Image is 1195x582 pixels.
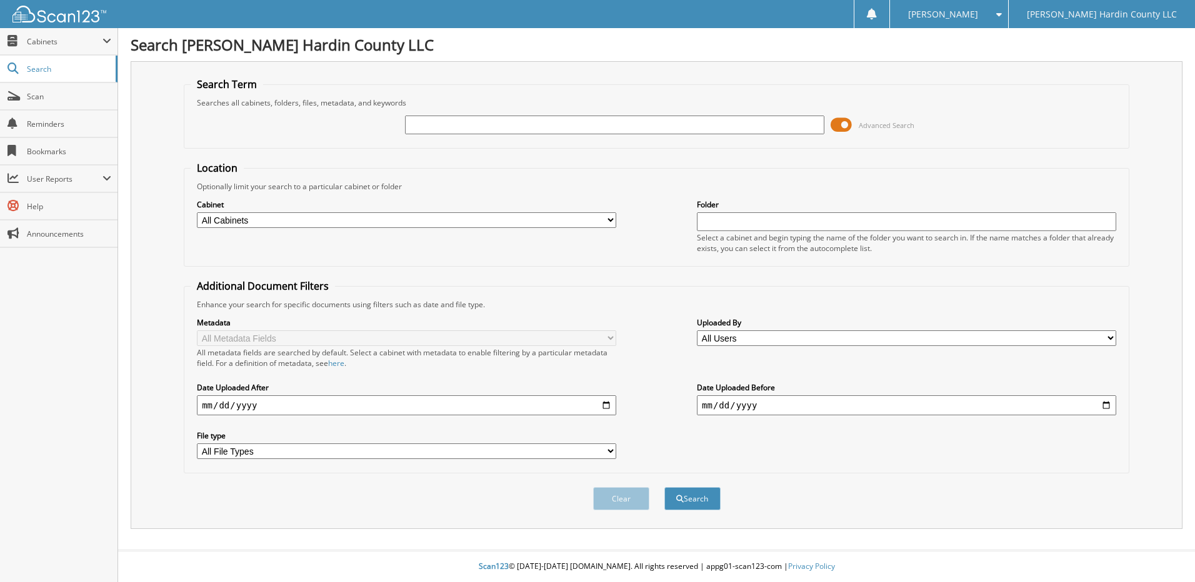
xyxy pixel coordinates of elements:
h1: Search [PERSON_NAME] Hardin County LLC [131,34,1182,55]
img: scan123-logo-white.svg [12,6,106,22]
label: Folder [697,199,1116,210]
input: start [197,395,616,415]
span: Search [27,64,109,74]
label: Date Uploaded After [197,382,616,393]
span: Announcements [27,229,111,239]
div: Enhance your search for specific documents using filters such as date and file type. [191,299,1122,310]
label: Cabinet [197,199,616,210]
input: end [697,395,1116,415]
label: Metadata [197,317,616,328]
a: Privacy Policy [788,561,835,571]
span: User Reports [27,174,102,184]
label: Uploaded By [697,317,1116,328]
div: Searches all cabinets, folders, files, metadata, and keywords [191,97,1122,108]
div: Optionally limit your search to a particular cabinet or folder [191,181,1122,192]
label: Date Uploaded Before [697,382,1116,393]
label: File type [197,430,616,441]
legend: Location [191,161,244,175]
span: Reminders [27,119,111,129]
button: Search [664,487,721,510]
span: Scan123 [479,561,509,571]
span: Cabinets [27,36,102,47]
div: © [DATE]-[DATE] [DOMAIN_NAME]. All rights reserved | appg01-scan123-com | [118,551,1195,582]
span: [PERSON_NAME] Hardin County LLC [1027,11,1177,18]
legend: Additional Document Filters [191,279,335,293]
a: here [328,358,344,368]
span: [PERSON_NAME] [908,11,978,18]
span: Bookmarks [27,146,111,157]
span: Advanced Search [859,121,914,130]
button: Clear [593,487,649,510]
span: Scan [27,91,111,102]
div: Select a cabinet and begin typing the name of the folder you want to search in. If the name match... [697,232,1116,254]
span: Help [27,201,111,212]
legend: Search Term [191,77,263,91]
div: All metadata fields are searched by default. Select a cabinet with metadata to enable filtering b... [197,347,616,368]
